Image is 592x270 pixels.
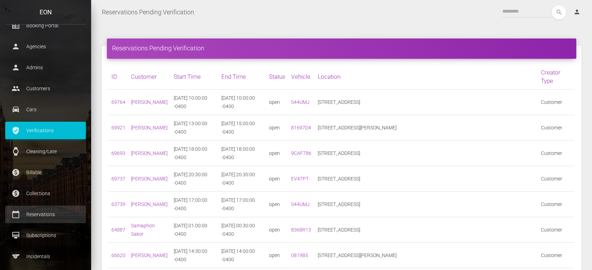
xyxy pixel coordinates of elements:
td: [DATE] 17:00:00 -0400 [219,192,266,217]
a: paid Billable [5,164,86,181]
p: Subscriptions [11,230,81,241]
th: Status [266,64,288,90]
td: [DATE] 10:00:00 -0400 [219,90,266,115]
td: Customer [538,90,574,115]
a: 69693 [111,150,125,156]
p: Agencies [11,41,81,52]
p: Billable [11,167,81,178]
td: open [266,90,288,115]
th: Start Time [171,64,219,90]
a: verified_user Verifications [5,122,86,139]
a: 9CAF786 [291,150,311,156]
td: [STREET_ADDRESS] [315,166,538,192]
p: Cleaning/Late [11,146,81,157]
td: open [266,243,288,268]
a: S44UMJ [291,99,309,105]
td: [STREET_ADDRESS][PERSON_NAME] [315,243,538,268]
p: Admins [11,62,81,73]
td: Customer [538,243,574,268]
td: open [266,115,288,141]
a: [PERSON_NAME] [131,176,167,182]
a: 69737 [111,176,125,182]
p: Verifications [11,125,81,136]
a: person [568,5,587,19]
td: Customer [538,166,574,192]
td: [DATE] 14:30:00 -0400 [171,243,219,268]
td: [DATE] 15:00:00 -0400 [219,115,266,141]
td: [DATE] 20:30:00 -0400 [219,166,266,192]
a: paid Collections [5,185,86,202]
th: Vehicle [288,64,315,90]
p: Booking Portal [11,20,81,31]
p: Reservations [11,209,81,220]
a: [PERSON_NAME] [131,201,167,207]
button: search [552,5,566,20]
a: [PERSON_NAME] [131,253,167,258]
td: [DATE] 18:00:00 -0400 [171,141,219,166]
th: Customer [128,64,171,90]
td: [DATE] 20:30:00 -0400 [171,166,219,192]
td: [STREET_ADDRESS] [315,141,538,166]
th: ID [109,64,128,90]
a: [PERSON_NAME] [131,99,167,105]
a: S44UMJ [291,201,309,207]
a: 64887 [111,227,125,233]
td: Customer [538,115,574,141]
td: Customer [538,141,574,166]
p: Collections [11,188,81,199]
a: people Customers [5,80,86,97]
td: Customer [538,192,574,217]
a: corporate_fare Booking Portal [5,17,86,34]
a: Samaphon Sakor [131,223,155,237]
a: sports Incidentals [5,248,86,265]
td: [DATE] 01:00:00 -0400 [171,217,219,243]
i: person [573,8,580,15]
td: [STREET_ADDRESS] [315,217,538,243]
a: 81697D4 [291,125,311,130]
p: Cars [11,104,81,115]
td: [STREET_ADDRESS] [315,90,538,115]
td: open [266,217,288,243]
td: [STREET_ADDRESS][PERSON_NAME] [315,115,538,141]
a: 66620 [111,253,125,258]
a: Reservations Pending Verification [102,3,194,21]
a: 0819B5 [291,253,308,258]
td: [DATE] 10:00:00 -0400 [171,90,219,115]
a: card_membership Subscriptions [5,227,86,244]
a: 63739 [111,201,125,207]
td: [DATE] 13:00:00 -0400 [171,115,219,141]
td: open [266,166,288,192]
th: Creator Type [538,64,574,90]
a: 69921 [111,125,125,130]
a: person Agencies [5,38,86,55]
td: [DATE] 18:00:00 -0400 [219,141,266,166]
a: [PERSON_NAME] [131,150,167,156]
th: Location [315,64,538,90]
a: person Admins [5,59,86,76]
td: [DATE] 00:30:00 -0400 [219,217,266,243]
a: [PERSON_NAME] [131,125,167,130]
td: [DATE] 17:00:00 -0400 [171,192,219,217]
td: open [266,192,288,217]
td: [DATE] 14:00:00 -0400 [219,243,266,268]
p: Customers [11,83,81,94]
p: Incidentals [11,251,81,262]
a: calendar_today Reservations [5,206,86,223]
td: [STREET_ADDRESS] [315,192,538,217]
td: Customer [538,217,574,243]
a: 69764 [111,99,125,105]
a: 8368R13 [291,227,311,233]
th: End Time [219,64,266,90]
h4: Reservations Pending Verification [112,44,571,52]
a: EV47PT [291,176,308,182]
a: watch Cleaning/Late [5,143,86,160]
a: drive_eta Cars [5,101,86,118]
td: open [266,141,288,166]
